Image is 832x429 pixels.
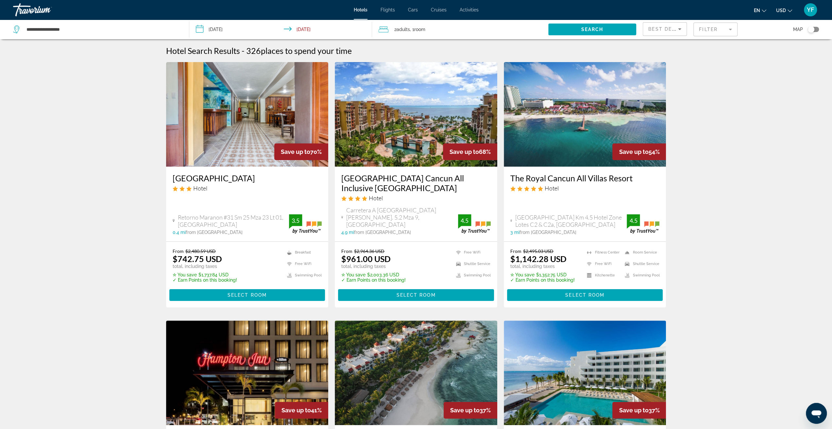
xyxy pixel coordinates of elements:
span: Best Deals [648,26,682,32]
li: Swimming Pool [621,271,659,279]
del: $2,495.03 USD [523,248,553,254]
span: Cruises [431,7,447,12]
li: Shuttle Service [621,260,659,268]
span: from [GEOGRAPHIC_DATA] [354,230,411,235]
mat-select: Sort by [648,25,681,33]
div: 4 star Hotel [341,194,491,202]
li: Breakfast [284,248,322,256]
span: ✮ You save [341,272,365,277]
div: 37% [612,402,666,419]
li: Kitchenette [584,271,621,279]
span: From [510,248,521,254]
span: 2 [394,25,410,34]
img: Hotel image [335,62,497,167]
button: Change currency [776,6,792,15]
span: Select Room [396,292,435,298]
span: Hotel [193,185,207,192]
p: $2,003.36 USD [341,272,406,277]
div: 5 star Hotel [510,185,660,192]
div: 4.5 [627,217,640,224]
ins: $742.75 USD [173,254,222,264]
p: total, including taxes [173,264,237,269]
span: 3 mi [510,230,519,235]
del: $2,480.59 USD [185,248,216,254]
button: Select Room [338,289,494,301]
span: 0.4 mi [173,230,186,235]
p: $1,352.75 USD [510,272,575,277]
a: Travorium [13,1,78,18]
span: Adults [397,27,410,32]
img: Hotel image [335,321,497,425]
span: Hotels [354,7,367,12]
button: Toggle map [803,26,819,32]
button: Select Room [169,289,325,301]
a: Flights [381,7,395,12]
button: Check-in date: Oct 4, 2025 Check-out date: Oct 11, 2025 [189,20,372,39]
li: Free WiFi [584,260,621,268]
li: Free WiFi [284,260,322,268]
span: Search [581,27,603,32]
button: Select Room [507,289,663,301]
a: Cars [408,7,418,12]
p: total, including taxes [510,264,575,269]
a: [GEOGRAPHIC_DATA] Cancun All Inclusive [GEOGRAPHIC_DATA] [341,173,491,193]
span: Save up to [281,148,310,155]
span: - [242,46,245,56]
li: Swimming Pool [284,271,322,279]
span: from [GEOGRAPHIC_DATA] [519,230,576,235]
a: Select Room [169,290,325,298]
li: Shuttle Service [453,260,491,268]
img: Hotel image [166,62,329,167]
span: [GEOGRAPHIC_DATA] Km 4.5 Hotel Zone Lotes C2 & C2a, [GEOGRAPHIC_DATA] [515,214,627,228]
img: Hotel image [166,321,329,425]
li: Swimming Pool [453,271,491,279]
img: trustyou-badge.svg [458,214,491,234]
span: en [754,8,760,13]
button: Filter [693,22,738,37]
iframe: Button to launch messaging window [806,403,827,424]
span: Save up to [619,148,648,155]
span: from [GEOGRAPHIC_DATA] [186,230,243,235]
p: $1,737.84 USD [173,272,237,277]
del: $2,964.36 USD [354,248,384,254]
span: From [341,248,352,254]
span: Save up to [450,148,479,155]
div: 70% [274,143,328,160]
div: 68% [443,143,497,160]
a: The Royal Cancun All Villas Resort [510,173,660,183]
span: Retorno Maranon #31 Sm 25 Mza 23 Lt 01, [GEOGRAPHIC_DATA] [178,214,289,228]
span: Carretera A [GEOGRAPHIC_DATA][PERSON_NAME]. 5.2 Mza 9, [GEOGRAPHIC_DATA] [346,206,458,228]
span: Map [793,25,803,34]
span: 4.9 mi [341,230,354,235]
button: User Menu [802,3,819,17]
a: Select Room [507,290,663,298]
h3: [GEOGRAPHIC_DATA] [173,173,322,183]
h2: 326 [246,46,352,56]
span: Select Room [228,292,267,298]
ins: $1,142.28 USD [510,254,567,264]
span: Hotel [545,185,559,192]
div: 54% [612,143,666,160]
img: Hotel image [504,321,666,425]
img: trustyou-badge.svg [289,214,322,234]
button: Travelers: 2 adults, 0 children [372,20,548,39]
p: ✓ Earn Points on this booking! [510,277,575,283]
a: Activities [460,7,479,12]
li: Free WiFi [453,248,491,256]
li: Fitness Center [584,248,621,256]
div: 4.5 [458,217,471,224]
a: Select Room [338,290,494,298]
span: Room [414,27,425,32]
li: Room Service [621,248,659,256]
span: ✮ You save [173,272,197,277]
img: trustyou-badge.svg [627,214,659,234]
ins: $961.00 USD [341,254,391,264]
